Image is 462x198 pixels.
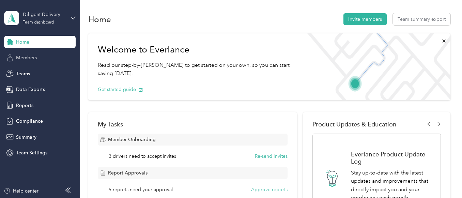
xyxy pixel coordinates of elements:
span: Summary [16,134,36,141]
span: Teams [16,70,30,77]
span: 5 reports need your approval [109,186,173,193]
h1: Everlance Product Update Log [351,151,433,165]
span: Compliance [16,118,43,125]
button: Get started guide [98,86,143,93]
span: Data Exports [16,86,45,93]
div: Diligent Delivery [23,11,65,18]
button: Team summary export [393,13,450,25]
span: Members [16,54,37,61]
button: Re-send invites [255,153,288,160]
span: Member Onboarding [108,136,156,143]
div: Team dashboard [23,20,54,25]
button: Help center [4,187,38,195]
div: My Tasks [98,121,287,128]
p: Read our step-by-[PERSON_NAME] to get started on your own, so you can start saving [DATE]. [98,61,292,78]
span: Report Approvals [108,169,148,177]
span: Team Settings [16,149,47,156]
span: 3 drivers need to accept invites [109,153,176,160]
span: Home [16,39,29,46]
h1: Home [88,16,111,23]
iframe: Everlance-gr Chat Button Frame [424,160,462,198]
span: Product Updates & Education [312,121,397,128]
img: Welcome to everlance [302,33,450,100]
button: Invite members [343,13,387,25]
span: Reports [16,102,33,109]
h1: Welcome to Everlance [98,44,292,55]
button: Approve reports [251,186,288,193]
